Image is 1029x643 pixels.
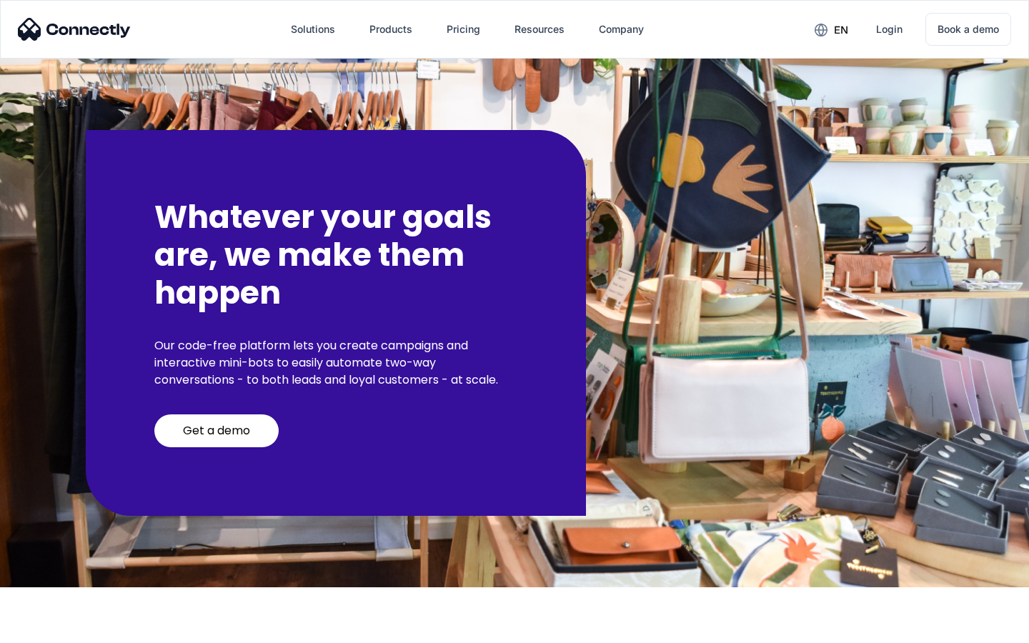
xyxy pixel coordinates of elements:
[514,19,565,39] div: Resources
[925,13,1011,46] a: Book a demo
[154,199,517,311] h2: Whatever your goals are, we make them happen
[435,12,492,46] a: Pricing
[369,19,412,39] div: Products
[834,20,848,40] div: en
[154,337,517,389] p: Our code-free platform lets you create campaigns and interactive mini-bots to easily automate two...
[447,19,480,39] div: Pricing
[291,19,335,39] div: Solutions
[876,19,903,39] div: Login
[599,19,644,39] div: Company
[14,618,86,638] aside: Language selected: English
[183,424,250,438] div: Get a demo
[29,618,86,638] ul: Language list
[18,18,131,41] img: Connectly Logo
[865,12,914,46] a: Login
[154,414,279,447] a: Get a demo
